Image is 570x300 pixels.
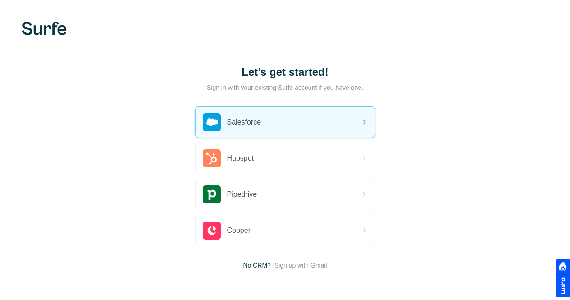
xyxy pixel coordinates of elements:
img: pipedrive's logo [203,185,221,203]
span: Copper [227,225,251,236]
span: Salesforce [227,117,261,128]
p: Sign in with your existing Surfe account if you have one. [207,83,363,92]
img: Surfe's logo [22,22,67,35]
img: salesforce's logo [203,113,221,131]
button: Sign up with Gmail [274,261,327,270]
span: Pipedrive [227,189,257,200]
h1: Let’s get started! [195,65,375,79]
span: No CRM? [243,261,270,270]
span: Hubspot [227,153,254,164]
img: hubspot's logo [203,149,221,167]
img: copper's logo [203,222,221,240]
